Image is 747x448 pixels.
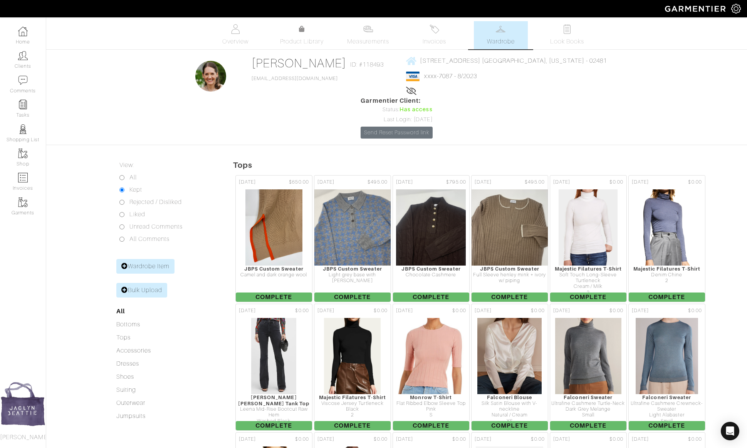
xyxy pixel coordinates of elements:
div: Soft Touch Long-Sleeve Turtleneck [550,272,626,284]
span: [DATE] [317,436,334,443]
img: AGyDffXswQszXM1ntRRNzr3F [558,189,618,266]
div: Light grey base with [PERSON_NAME] [314,272,391,284]
a: [DATE] $0.00 [PERSON_NAME] [PERSON_NAME] Tank Top Leena Mid-Rise Bootcut Raw Hem Washed Black 29 ... [235,303,313,431]
img: jm3KkN712wxbKVf7jESx1tu5 [396,189,466,266]
img: 3AVHgQF8UwgD9MLQF7zfrRu2 [251,318,297,395]
div: Camel and dark orange wool [236,272,312,278]
span: Complete [236,421,312,430]
img: Msxtx22a2LxyFHHzfayTFA12 [555,318,622,395]
img: garmentier-logo-header-white-b43fb05a5012e4ada735d5af1a66efaba907eab6374d6393d1fbf88cb4ef424d.png [661,2,731,15]
a: Send Reset Password link [361,127,432,139]
img: gear-icon-white-bd11855cb880d31180b6d7d6211b90ccbf57a29d726f0c71d8c61bd08dd39cc2.png [731,4,741,13]
span: $495.00 [368,179,387,186]
div: Falconeri Sweater [550,395,626,400]
div: Small [629,418,705,424]
div: 2 [550,290,626,296]
div: 2 [314,412,391,418]
span: [DATE] [475,307,492,314]
a: xxxx-7087 - 8/2023 [424,73,477,80]
img: jFwfnxkPaz3GU8Nx4iVG7YDT [477,318,542,395]
span: [DATE] [475,436,492,443]
a: [DATE] $0.00 Falconeri Sweater Ultrafine Cashmere Turtle-Neck Dark Grey Melange Small Complete [549,303,628,431]
div: Black [314,406,391,412]
span: [DATE] [632,179,649,186]
div: JBPS Custom Sweater [393,266,469,272]
div: Natural / Cream [472,412,548,418]
div: Light Alabaster [629,412,705,418]
div: Monrow T-Shirt [393,395,469,400]
a: [DATE] $495.00 JBPS Custom Sweater Light grey base with [PERSON_NAME] Complete [313,174,392,303]
a: [DATE] $0.00 Majestic Filatures T-Shirt Viscose Jersey Turtleneck Black 2 Complete [313,303,392,431]
img: todo-9ac3debb85659649dc8f770b8b6100bb5dab4b48dedcbae339e5042a72dfd3cc.svg [562,24,572,34]
span: Complete [314,293,391,302]
span: [DATE] [396,436,413,443]
label: All Comments [129,234,170,244]
a: Measurements [341,21,395,49]
div: JBPS Custom Sweater [236,266,312,272]
span: Complete [550,421,626,430]
span: Invoices [423,37,446,46]
img: 6P4nMfS1SkZEtPaQRKxpTVAN [395,318,467,395]
span: Complete [472,421,548,430]
div: S [393,412,469,418]
label: View: [119,160,134,170]
a: Invoices [408,21,462,49]
a: Product Library [275,25,329,46]
img: visa-934b35602734be37eb7d5d7e5dbcd2044c359bf20a24dc3361ca3fa54326a8a7.png [406,72,420,81]
div: Leena Mid-Rise Bootcut Raw Hem [236,406,312,418]
a: Wardrobe [474,21,528,49]
div: JBPS Custom Sweater [314,266,391,272]
a: Suiting [116,386,136,393]
div: Denim Chine [629,272,705,278]
span: Complete [550,293,626,302]
img: wardrobe-487a4870c1b7c33e795ec22d11cfc2ed9d08956e64fb3008fe2437562e282088.svg [496,24,505,34]
div: Last Login: [DATE] [361,115,432,124]
span: [DATE] [396,307,413,314]
span: $795.00 [446,179,466,186]
div: Silk Satin Blouse with V-neckline [472,401,548,413]
a: [DATE] $0.00 Majestic Filatures T-Shirt Denim Chine 2 Complete [628,174,706,303]
a: Outerwear [116,400,145,406]
span: $0.00 [688,307,702,314]
a: [DATE] $795.00 JBPS Custom Sweater Chocolate Cashmere Complete [392,174,470,303]
div: Status: [361,105,432,114]
span: $495.00 [525,179,544,186]
a: [DATE] $0.00 Monrow T-Shirt Flat Ribbed Elbow Sleeve Top Pink S Complete [392,303,470,431]
a: Accessories [116,347,151,354]
div: XS [472,418,548,424]
img: CF422HA5RXpqsAgGusdYmZ4D [635,318,698,395]
span: $650.00 [289,179,309,186]
label: Liked [129,210,145,219]
img: 3h2TRFnqooHAPJvN2kR3teK9 [312,189,393,266]
label: Rejected / Disliked [129,197,182,207]
span: Complete [472,293,548,302]
img: yDBmStaKpAXgiYWzQ8TMT8dh [245,189,303,266]
span: Complete [393,293,469,302]
label: Unread Comments [129,222,183,231]
img: clients-icon-6bae9207a08558b7cb47a8932f037763ab4055f8c8b6bfacd5dc20c3e0201464.png [18,51,28,60]
span: $0.00 [609,179,623,186]
a: Bulk Upload [116,283,168,298]
a: [DATE] $0.00 Falconeri Blouse Silk Satin Blouse with V-neckline Natural / Cream XS Complete [470,303,549,431]
span: $0.00 [452,436,466,443]
span: Complete [393,421,469,430]
a: Shoes [116,373,134,380]
a: Dresses [116,360,139,367]
div: JBPS Custom Sweater [472,266,548,272]
span: [DATE] [239,307,256,314]
a: Overview [208,21,262,49]
img: stylists-icon-eb353228a002819b7ec25b43dbf5f0378dd9e0616d9560372ff212230b889e62.png [18,124,28,134]
span: Overview [222,37,248,46]
a: Bottoms [116,321,140,328]
span: $0.00 [374,307,387,314]
a: [DATE] $495.00 JBPS Custom Sweater Full Sleeve henley mink + ivory w/ piping Complete [470,174,549,303]
label: Kept [129,185,142,194]
div: Small [550,412,626,418]
img: basicinfo-40fd8af6dae0f16599ec9e87c0ef1c0a1fdea2edbe929e3d69a839185d80c458.svg [231,24,240,34]
a: [STREET_ADDRESS] [GEOGRAPHIC_DATA], [US_STATE] - 02481 [406,56,607,65]
span: [DATE] [396,179,413,186]
div: Majestic Filatures T-Shirt [629,266,705,272]
span: Measurements [347,37,389,46]
label: All [129,173,137,182]
a: [EMAIL_ADDRESS][DOMAIN_NAME] [252,76,338,81]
